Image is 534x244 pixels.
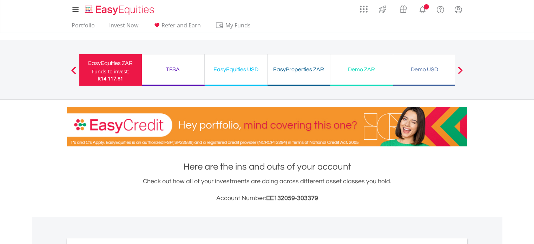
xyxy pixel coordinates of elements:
h1: Here are the ins and outs of your account [67,160,467,173]
span: R14 117.81 [98,75,123,82]
span: EE132059-303379 [266,195,318,202]
a: My Profile [449,2,467,17]
img: EasyCredit Promotion Banner [67,107,467,146]
img: grid-menu-icon.svg [360,5,368,13]
div: TFSA [146,65,200,74]
div: EasyProperties ZAR [272,65,326,74]
h3: Account Number: [67,193,467,203]
div: Demo USD [397,65,451,74]
img: EasyEquities_Logo.png [84,4,157,16]
a: FAQ's and Support [431,2,449,16]
div: Check out how all of your investments are doing across different asset classes you hold. [67,177,467,203]
img: thrive-v2.svg [377,4,388,15]
img: vouchers-v2.svg [397,4,409,15]
a: Notifications [414,2,431,16]
div: Demo ZAR [335,65,389,74]
span: My Funds [215,21,261,30]
button: Previous [67,70,81,77]
a: AppsGrid [355,2,372,13]
a: Portfolio [69,22,98,33]
div: EasyEquities USD [209,65,263,74]
div: EasyEquities ZAR [84,58,138,68]
a: Vouchers [393,2,414,15]
a: Home page [82,2,157,16]
span: Refer and Earn [161,21,201,29]
button: Next [453,70,467,77]
a: Invest Now [106,22,141,33]
div: Funds to invest: [92,68,129,75]
a: Refer and Earn [150,22,204,33]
